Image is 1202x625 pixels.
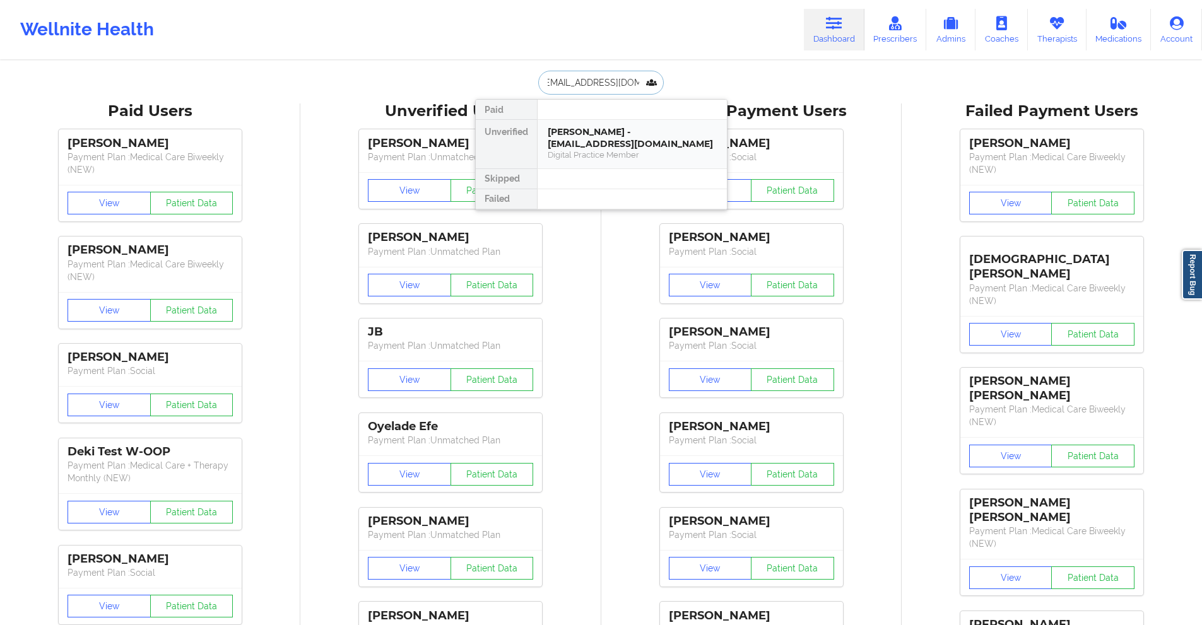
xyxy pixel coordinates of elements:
p: Payment Plan : Medical Care Biweekly (NEW) [969,151,1134,176]
button: Patient Data [1051,192,1134,214]
p: Payment Plan : Medical Care + Therapy Monthly (NEW) [68,459,233,484]
a: Coaches [975,9,1028,50]
div: [PERSON_NAME] - [EMAIL_ADDRESS][DOMAIN_NAME] [548,126,717,149]
a: Report Bug [1182,250,1202,300]
div: [PERSON_NAME] [68,350,233,365]
button: View [368,274,451,296]
a: Prescribers [864,9,927,50]
p: Payment Plan : Medical Care Biweekly (NEW) [969,525,1134,550]
div: [PERSON_NAME] [669,325,834,339]
div: [PERSON_NAME] [669,514,834,529]
div: [PERSON_NAME] [669,136,834,151]
div: Deki Test W-OOP [68,445,233,459]
p: Payment Plan : Medical Care Biweekly (NEW) [969,282,1134,307]
p: Payment Plan : Unmatched Plan [368,529,533,541]
button: Patient Data [751,557,834,580]
div: [PERSON_NAME] [669,609,834,623]
div: [PERSON_NAME] [368,514,533,529]
div: [PERSON_NAME] [PERSON_NAME] [969,496,1134,525]
button: Patient Data [751,463,834,486]
p: Payment Plan : Social [68,566,233,579]
button: View [68,501,151,523]
p: Payment Plan : Unmatched Plan [368,151,533,163]
p: Payment Plan : Social [669,245,834,258]
p: Payment Plan : Social [669,151,834,163]
p: Payment Plan : Unmatched Plan [368,339,533,352]
a: Account [1151,9,1202,50]
p: Payment Plan : Medical Care Biweekly (NEW) [969,403,1134,428]
button: View [368,463,451,486]
button: Patient Data [451,274,534,296]
button: View [368,368,451,391]
p: Payment Plan : Unmatched Plan [368,245,533,258]
p: Payment Plan : Social [68,365,233,377]
p: Payment Plan : Social [669,339,834,352]
button: Patient Data [150,299,233,322]
a: Therapists [1028,9,1087,50]
div: Unverified Users [309,102,592,121]
div: Skipped Payment Users [610,102,893,121]
button: Patient Data [1051,445,1134,467]
button: View [68,192,151,214]
button: Patient Data [1051,323,1134,346]
button: View [969,566,1052,589]
button: View [969,192,1052,214]
button: View [669,368,752,391]
button: Patient Data [150,595,233,617]
div: Failed [476,189,537,209]
button: View [68,394,151,416]
button: View [969,445,1052,467]
button: Patient Data [1051,566,1134,589]
a: Medications [1087,9,1152,50]
button: View [669,557,752,580]
div: JB [368,325,533,339]
div: Paid Users [9,102,292,121]
button: Patient Data [751,274,834,296]
a: Admins [926,9,975,50]
button: Patient Data [451,179,534,202]
div: [PERSON_NAME] [68,136,233,151]
button: View [68,595,151,617]
div: [PERSON_NAME] [68,243,233,257]
p: Payment Plan : Medical Care Biweekly (NEW) [68,151,233,176]
div: [PERSON_NAME] [368,609,533,623]
button: Patient Data [751,368,834,391]
div: [PERSON_NAME] [368,136,533,151]
div: [PERSON_NAME] [368,230,533,245]
div: [PERSON_NAME] [669,230,834,245]
button: Patient Data [150,501,233,523]
button: View [669,463,752,486]
button: Patient Data [451,368,534,391]
button: View [669,274,752,296]
button: View [969,323,1052,346]
div: Skipped [476,169,537,189]
button: View [68,299,151,322]
div: [PERSON_NAME] [669,419,834,434]
p: Payment Plan : Social [669,434,834,447]
div: [PERSON_NAME] [969,136,1134,151]
button: Patient Data [751,179,834,202]
div: Digital Practice Member [548,149,717,160]
div: Oyelade Efe [368,419,533,434]
div: Unverified [476,120,537,169]
button: Patient Data [451,557,534,580]
div: [PERSON_NAME] [68,552,233,566]
div: [DEMOGRAPHIC_DATA][PERSON_NAME] [969,243,1134,281]
button: Patient Data [451,463,534,486]
div: Paid [476,100,537,120]
button: View [368,179,451,202]
a: Dashboard [804,9,864,50]
div: Failed Payment Users [910,102,1193,121]
p: Payment Plan : Unmatched Plan [368,434,533,447]
div: [PERSON_NAME] [PERSON_NAME] [969,374,1134,403]
button: View [368,557,451,580]
button: Patient Data [150,192,233,214]
p: Payment Plan : Social [669,529,834,541]
p: Payment Plan : Medical Care Biweekly (NEW) [68,258,233,283]
button: Patient Data [150,394,233,416]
